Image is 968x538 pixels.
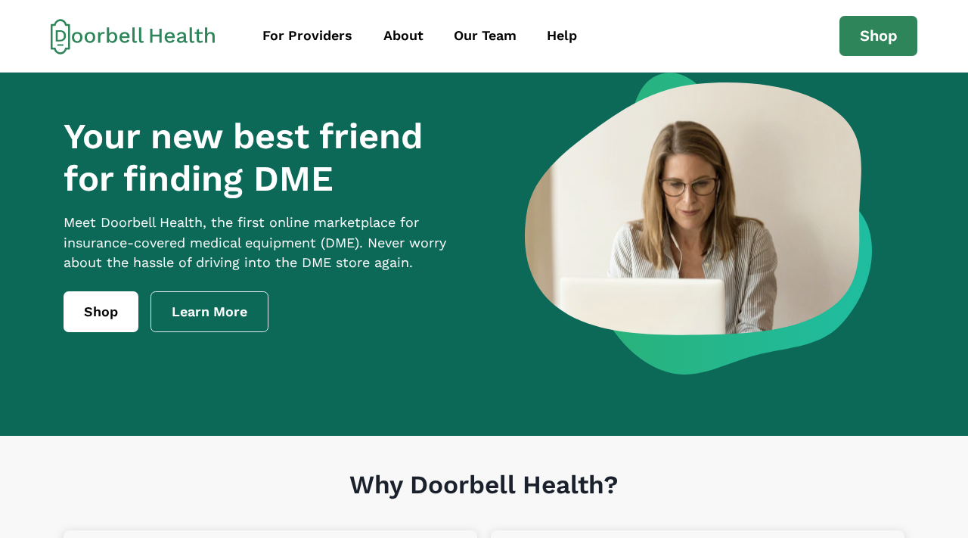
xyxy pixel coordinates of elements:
p: Meet Doorbell Health, the first online marketplace for insurance-covered medical equipment (DME).... [64,213,475,274]
h1: Why Doorbell Health? [64,470,904,531]
a: For Providers [250,19,367,53]
img: a woman looking at a computer [525,73,872,375]
div: About [383,26,423,46]
h1: Your new best friend for finding DME [64,115,475,201]
div: Help [547,26,577,46]
a: Help [533,19,591,53]
a: About [370,19,437,53]
a: Shop [64,291,138,332]
a: Our Team [440,19,530,53]
a: Learn More [150,291,268,332]
a: Shop [839,16,918,57]
div: For Providers [262,26,352,46]
div: Our Team [454,26,517,46]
